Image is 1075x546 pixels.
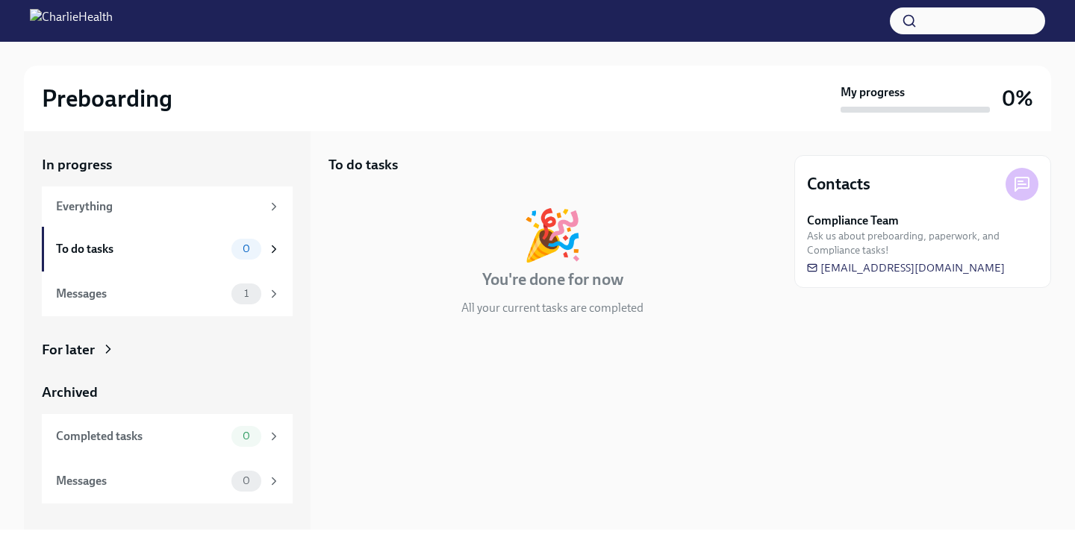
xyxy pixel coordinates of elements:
span: 0 [234,243,259,254]
div: Messages [56,473,225,489]
span: 0 [234,475,259,486]
a: Messages1 [42,272,293,316]
span: 0 [234,430,259,442]
h2: Preboarding [42,84,172,113]
h4: Contacts [807,173,870,195]
span: 1 [235,288,258,299]
strong: Compliance Team [807,213,899,229]
h3: 0% [1002,85,1033,112]
div: For later [42,340,95,360]
a: Everything [42,186,293,227]
a: Archived [42,383,293,402]
div: Messages [56,286,225,302]
div: Everything [56,198,261,215]
a: To do tasks0 [42,227,293,272]
strong: My progress [841,84,905,101]
a: Completed tasks0 [42,414,293,459]
a: In progress [42,155,293,175]
span: Ask us about preboarding, paperwork, and Compliance tasks! [807,229,1038,257]
div: 🎉 [522,210,583,260]
div: Completed tasks [56,428,225,445]
a: [EMAIL_ADDRESS][DOMAIN_NAME] [807,260,1005,275]
img: CharlieHealth [30,9,113,33]
a: Messages0 [42,459,293,503]
div: To do tasks [56,241,225,257]
h5: To do tasks [328,155,398,175]
h4: You're done for now [482,269,623,291]
p: All your current tasks are completed [461,300,644,316]
a: For later [42,340,293,360]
